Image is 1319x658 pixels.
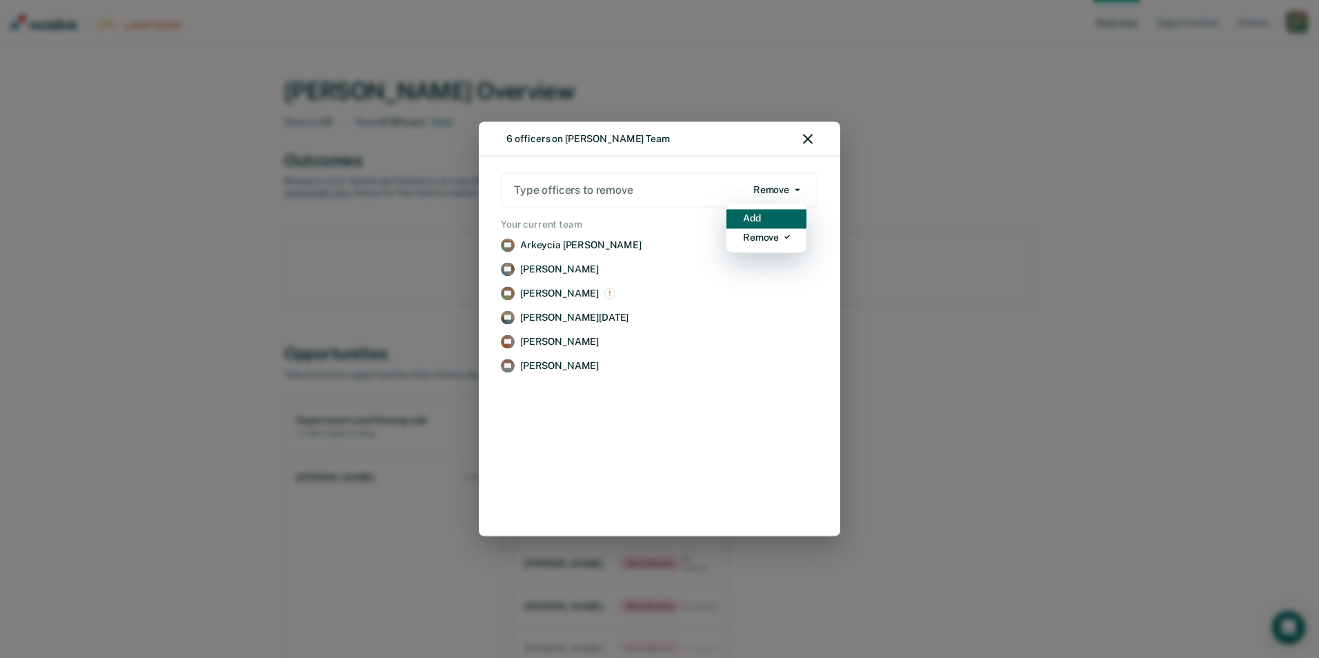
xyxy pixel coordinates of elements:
[520,239,642,251] p: Arkeycia [PERSON_NAME]
[498,332,821,351] a: View supervision staff details for Crystal Richardson
[498,260,821,279] a: View supervision staff details for Akisha Dixon
[743,231,779,243] div: Remove
[498,218,821,230] h2: Your current team
[498,357,821,375] a: View supervision staff details for Shameika Sims
[604,288,615,299] img: This is an excluded officer
[726,209,806,228] a: Add
[506,133,670,145] div: 6 officers on [PERSON_NAME] Team
[498,284,821,303] a: View supervision staff details for Ginger Hammer
[743,212,761,223] div: Add
[747,179,806,201] button: Remove
[520,360,599,372] p: [PERSON_NAME]
[520,336,599,348] p: [PERSON_NAME]
[498,308,821,327] a: View supervision staff details for Sandra Navidad
[520,263,599,275] p: [PERSON_NAME]
[726,228,806,248] a: Remove
[520,312,628,323] p: [PERSON_NAME][DATE]
[520,288,599,299] p: [PERSON_NAME]
[498,236,821,255] a: View supervision staff details for Arkeycia Baker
